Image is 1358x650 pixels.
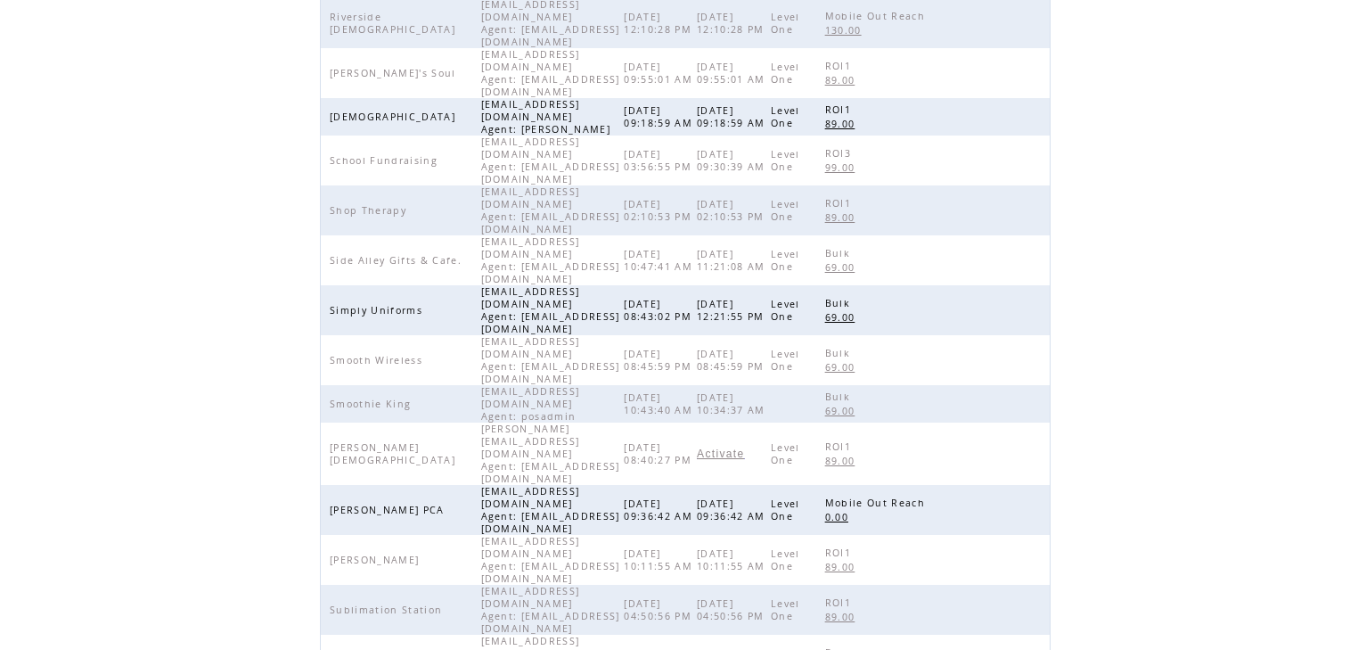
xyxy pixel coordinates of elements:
a: 69.00 [825,259,864,275]
span: [DATE] 09:36:42 AM [697,498,770,522]
span: ROI1 [825,103,855,116]
span: [DATE] 09:30:39 AM [697,148,770,173]
span: [DEMOGRAPHIC_DATA] [330,111,460,123]
span: Simply Uniforms [330,304,427,317]
span: Bulk [825,347,855,359]
span: [DATE] 09:18:59 AM [697,104,770,129]
span: 89.00 [825,118,860,130]
span: [DATE] 10:43:40 AM [624,391,697,416]
span: [DATE] 08:45:59 PM [697,348,769,373]
span: ROI3 [825,147,855,160]
span: Level One [771,298,800,323]
span: ROI1 [825,197,855,210]
span: Level One [771,597,800,622]
span: Level One [771,441,800,466]
a: 89.00 [825,559,864,574]
span: Level One [771,11,800,36]
span: [DATE] 10:11:55 AM [624,547,697,572]
span: [DATE] 04:50:56 PM [697,597,769,622]
span: Level One [771,104,800,129]
span: [DATE] 10:11:55 AM [697,547,770,572]
span: [EMAIL_ADDRESS][DOMAIN_NAME] Agent: [PERSON_NAME] [481,98,616,136]
span: [EMAIL_ADDRESS][DOMAIN_NAME] Agent: [EMAIL_ADDRESS][DOMAIN_NAME] [481,335,620,385]
span: Riverside [DEMOGRAPHIC_DATA] [330,11,460,36]
span: Level One [771,148,800,173]
span: [PERSON_NAME][EMAIL_ADDRESS][DOMAIN_NAME] Agent: [EMAIL_ADDRESS][DOMAIN_NAME] [481,423,620,485]
span: 89.00 [825,211,860,224]
span: 69.00 [825,311,860,324]
a: 0.00 [825,509,857,524]
span: Side Alley Gifts & Cafe. [330,254,466,267]
a: 89.00 [825,116,864,131]
span: [DATE] 08:40:27 PM [624,441,696,466]
span: Mobile Out Reach [825,497,929,509]
span: 89.00 [825,74,860,86]
a: 99.00 [825,160,864,175]
span: Bulk [825,247,855,259]
span: ROI1 [825,547,855,559]
a: 130.00 [825,22,871,37]
a: 89.00 [825,210,864,225]
span: Bulk [825,297,855,309]
span: [PERSON_NAME] [330,554,423,566]
span: [EMAIL_ADDRESS][DOMAIN_NAME] Agent: posadmin [481,385,581,423]
span: [PERSON_NAME][DEMOGRAPHIC_DATA] [330,441,460,466]
span: 69.00 [825,405,860,417]
span: Bulk [825,391,855,403]
span: 89.00 [825,611,860,623]
span: [DATE] 09:18:59 AM [624,104,697,129]
span: [DATE] 09:55:01 AM [624,61,697,86]
span: Shop Therapy [330,204,411,217]
span: Level One [771,348,800,373]
span: [EMAIL_ADDRESS][DOMAIN_NAME] Agent: [EMAIL_ADDRESS][DOMAIN_NAME] [481,235,620,285]
span: [DATE] 09:36:42 AM [624,498,697,522]
span: Smooth Wireless [330,354,427,366]
span: Level One [771,547,800,572]
span: [DATE] 10:34:37 AM [697,391,770,416]
a: 89.00 [825,609,864,624]
span: [EMAIL_ADDRESS][DOMAIN_NAME] Agent: [EMAIL_ADDRESS][DOMAIN_NAME] [481,485,620,535]
span: [DATE] 08:45:59 PM [624,348,696,373]
span: School Fundraising [330,154,442,167]
a: 69.00 [825,403,864,418]
span: Smoothie King [330,398,415,410]
span: [DATE] 03:56:55 PM [624,148,696,173]
span: [DATE] 02:10:53 PM [624,198,696,223]
span: [DATE] 10:47:41 AM [624,248,697,273]
a: 89.00 [825,453,864,468]
span: ROI1 [825,440,855,453]
span: 69.00 [825,261,860,274]
span: [DATE] 12:10:28 PM [624,11,696,36]
span: ROI1 [825,597,855,609]
span: [EMAIL_ADDRESS][DOMAIN_NAME] Agent: [EMAIL_ADDRESS][DOMAIN_NAME] [481,185,620,235]
span: Activate [697,448,744,460]
span: [EMAIL_ADDRESS][DOMAIN_NAME] Agent: [EMAIL_ADDRESS][DOMAIN_NAME] [481,136,620,185]
span: [EMAIL_ADDRESS][DOMAIN_NAME] Agent: [EMAIL_ADDRESS][DOMAIN_NAME] [481,285,620,335]
span: 0.00 [825,511,853,523]
span: [DATE] 12:21:55 PM [697,298,769,323]
span: 69.00 [825,361,860,374]
span: Mobile Out Reach [825,10,929,22]
span: [DATE] 12:10:28 PM [697,11,769,36]
span: [DATE] 08:43:02 PM [624,298,696,323]
a: 69.00 [825,359,864,374]
span: Level One [771,61,800,86]
span: [DATE] 09:55:01 AM [697,61,770,86]
a: 69.00 [825,309,864,325]
span: 99.00 [825,161,860,174]
span: Level One [771,498,800,522]
span: Level One [771,198,800,223]
span: Level One [771,248,800,273]
span: [DATE] 02:10:53 PM [697,198,769,223]
span: 130.00 [825,24,866,37]
span: Sublimation Station [330,604,446,616]
span: 89.00 [825,455,860,467]
span: [PERSON_NAME]'s Soul [330,67,461,79]
span: [DATE] 04:50:56 PM [624,597,696,622]
span: [EMAIL_ADDRESS][DOMAIN_NAME] Agent: [EMAIL_ADDRESS][DOMAIN_NAME] [481,48,620,98]
span: ROI1 [825,60,855,72]
span: [EMAIL_ADDRESS][DOMAIN_NAME] Agent: [EMAIL_ADDRESS][DOMAIN_NAME] [481,585,620,635]
a: 89.00 [825,72,864,87]
span: [PERSON_NAME] PCA [330,504,449,516]
span: 89.00 [825,561,860,573]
